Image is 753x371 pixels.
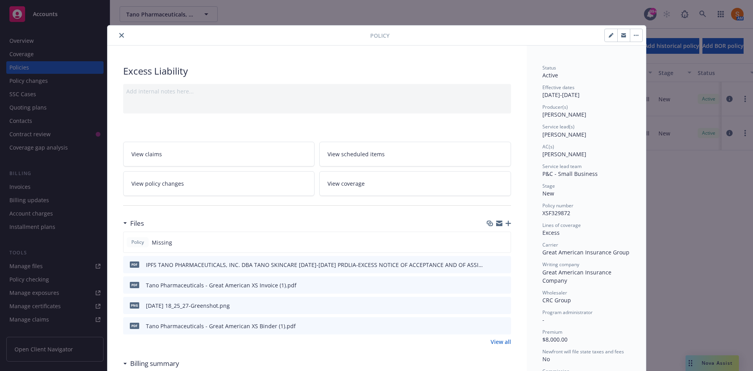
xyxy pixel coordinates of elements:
span: Policy [370,31,389,40]
button: download file [488,302,495,310]
div: Tano Pharmaceuticals - Great American XS Binder (1).pdf [146,322,296,330]
span: New [542,190,554,197]
button: download file [488,281,495,289]
span: Great American Insurance Company [542,269,613,284]
button: download file [488,322,495,330]
span: Missing [152,238,172,247]
span: [PERSON_NAME] [542,111,586,118]
div: [DATE] - [DATE] [542,84,630,99]
h3: Billing summary [130,358,179,369]
span: pdf [130,261,139,267]
span: Wholesaler [542,289,567,296]
span: [PERSON_NAME] [542,131,586,138]
div: IPFS TANO PHARMACEUTICALS, INC. DBA TANO SKINCARE [DATE]-[DATE] PRDLIA-EXCESS NOTICE OF ACCEPTANC... [146,261,485,269]
div: Excess [542,228,630,237]
a: View coverage [319,171,511,196]
span: Service lead team [542,163,582,170]
span: Active [542,71,558,79]
div: Billing summary [123,358,179,369]
h3: Files [130,218,144,228]
span: AC(s) [542,143,554,150]
span: CRC Group [542,296,571,304]
span: Lines of coverage [542,222,581,228]
a: View policy changes [123,171,315,196]
span: XSF329872 [542,209,570,217]
span: $8,000.00 [542,336,567,343]
span: View claims [131,150,162,158]
span: Producer(s) [542,104,568,110]
button: preview file [501,322,508,330]
span: Status [542,64,556,71]
span: Policy number [542,202,573,209]
span: pdf [130,282,139,288]
span: View scheduled items [327,150,385,158]
span: - [542,316,544,323]
a: View claims [123,142,315,166]
div: Add internal notes here... [126,87,508,95]
div: Files [123,218,144,228]
span: Stage [542,183,555,189]
button: preview file [501,302,508,310]
div: [DATE] 18_25_27-Greenshot.png [146,302,230,310]
span: Effective dates [542,84,575,91]
span: [PERSON_NAME] [542,150,586,158]
span: Premium [542,329,562,335]
button: download file [488,261,495,269]
span: No [542,355,550,363]
span: P&C - Small Business [542,170,598,177]
button: close [117,31,126,40]
button: preview file [501,261,508,269]
span: pdf [130,323,139,329]
a: View scheduled items [319,142,511,166]
span: Writing company [542,261,579,268]
div: Tano Pharmaceuticals - Great American XS Invoice (1).pdf [146,281,296,289]
a: View all [491,338,511,346]
span: View policy changes [131,179,184,188]
span: Policy [130,239,146,246]
div: Excess Liability [123,64,511,78]
span: Newfront will file state taxes and fees [542,348,624,355]
span: png [130,302,139,308]
button: preview file [501,281,508,289]
span: Great American Insurance Group [542,249,629,256]
span: View coverage [327,179,365,188]
span: Service lead(s) [542,123,575,130]
span: Program administrator [542,309,593,316]
span: Carrier [542,241,558,248]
